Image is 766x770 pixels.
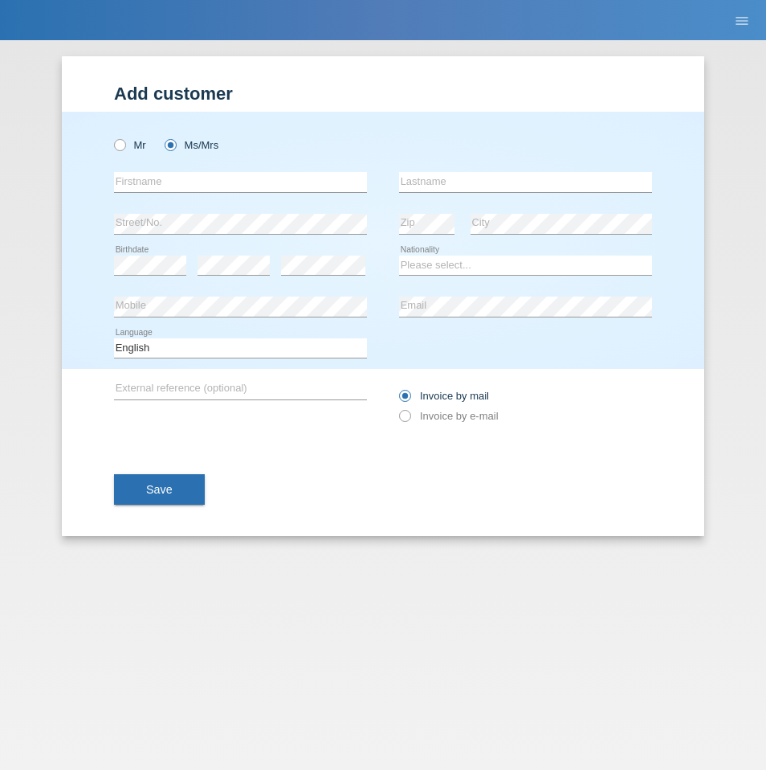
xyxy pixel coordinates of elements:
input: Invoice by mail [399,390,409,410]
label: Ms/Mrs [165,139,218,151]
label: Invoice by e-mail [399,410,499,422]
input: Mr [114,139,124,149]
label: Mr [114,139,146,151]
label: Invoice by mail [399,390,489,402]
a: menu [726,15,758,25]
input: Ms/Mrs [165,139,175,149]
span: Save [146,483,173,496]
button: Save [114,474,205,505]
i: menu [734,13,750,29]
h1: Add customer [114,84,652,104]
input: Invoice by e-mail [399,410,409,430]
